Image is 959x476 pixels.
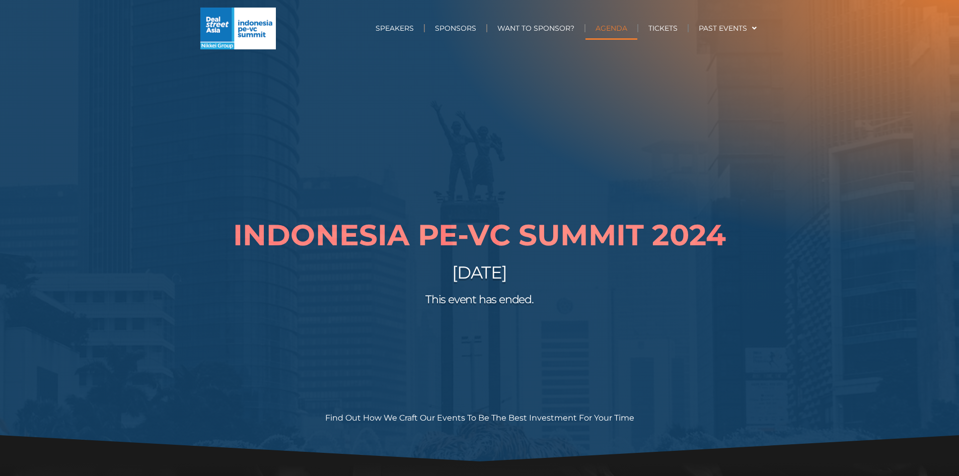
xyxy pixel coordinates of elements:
h2: [DATE] [198,262,762,283]
h1: Indonesia PE-VC Summit 2024 [198,218,762,253]
a: AGENDA [585,17,637,40]
a: SPONSORS [425,17,486,40]
a: PAST EVENTS [689,17,767,40]
a: TICKETS [638,17,688,40]
h2: This event has ended. [198,293,762,306]
a: WANT TO SPONSOR? [487,17,584,40]
img: Indonesia-PE-VC-Summit-Nikkei-500w [200,8,276,49]
p: find out how we Craft Our Events to be the best investment for your time [198,412,762,424]
a: SPEAKERS [365,17,424,40]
